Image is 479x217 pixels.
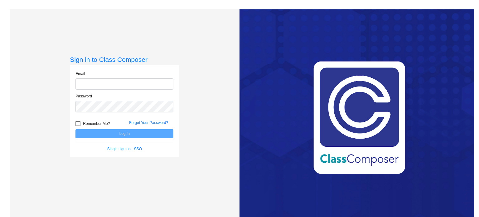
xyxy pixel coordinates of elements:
label: Email [75,71,85,76]
button: Log In [75,129,173,138]
a: Forgot Your Password? [129,121,168,125]
h3: Sign in to Class Composer [70,56,179,63]
span: Remember Me? [83,120,110,127]
a: Single sign on - SSO [107,147,142,151]
label: Password [75,93,92,99]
